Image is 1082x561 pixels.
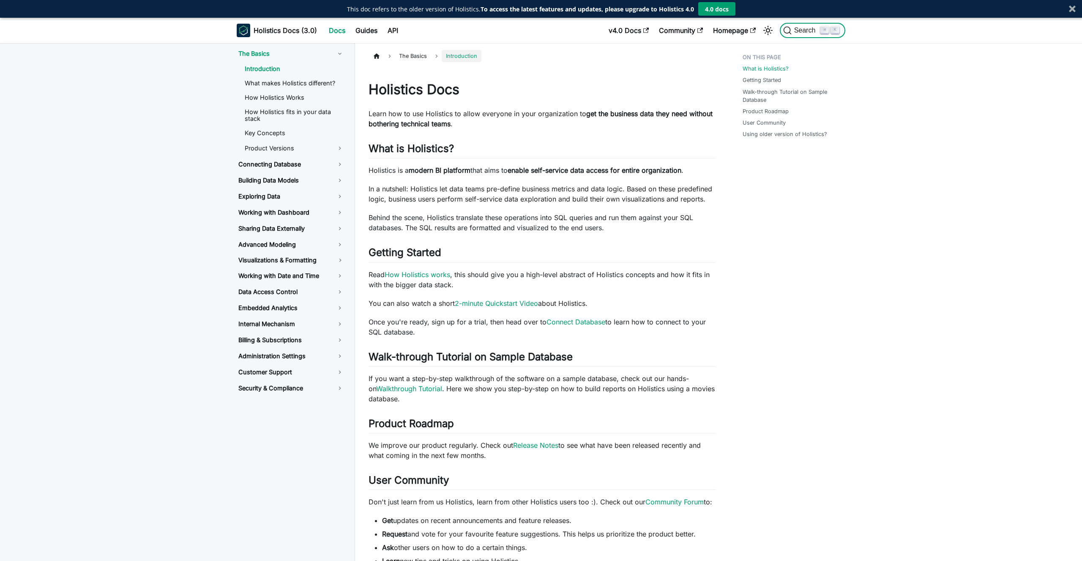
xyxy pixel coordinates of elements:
[743,107,789,115] a: Product Roadmap
[238,127,351,139] a: Key Concepts
[238,141,351,155] a: Product Versions
[232,269,351,283] a: Working with Date and Time
[382,515,716,526] li: updates on recent announcements and feature releases.
[232,173,351,188] a: Building Data Models
[369,50,385,62] a: Home page
[708,24,761,37] a: Homepage
[369,246,716,262] h2: Getting Started
[831,26,839,34] kbd: K
[369,184,716,204] p: In a nutshell: Holistics let data teams pre-define business metrics and data logic. Based on thes...
[347,5,694,14] p: This doc refers to the older version of Holistics.
[369,417,716,433] h2: Product Roadmap
[382,529,716,539] li: and vote for your favourite feature suggestions. This helps us prioritize the product better.
[232,285,351,299] a: Data Access Control
[382,543,394,552] strong: Ask
[232,221,351,236] a: Sharing Data Externally
[743,130,827,138] a: Using older version of Holistics?
[743,88,844,104] a: Walk-through Tutorial on Sample Database
[232,237,351,252] a: Advanced Modeling
[232,46,351,61] a: The Basics
[369,212,716,233] p: Behind the scene, Holistics translate these operations into SQL queries and run them against your...
[395,50,431,62] span: The Basics
[698,2,735,16] button: 4.0 docs
[237,24,317,37] a: HolisticsHolistics Docs (3.0)
[604,24,654,37] a: v4.0 Docs
[232,317,351,331] a: Internal Mechanism
[238,63,351,75] a: Introduction
[455,299,538,308] a: 2-minute Quickstart Video
[481,5,694,13] strong: To access the latest features and updates, please upgrade to Holistics 4.0
[546,318,605,326] a: Connect Database
[330,253,351,267] button: Toggle the collapsible sidebar category 'Visualizations & Formatting'
[743,119,786,127] a: User Community
[232,189,351,204] a: Exploring Data
[232,381,351,395] a: Security & Compliance
[238,91,351,104] a: How Holistics Works
[369,165,716,175] p: Holistics is a that aims to .
[347,5,694,14] div: This doc refers to the older version of Holistics.To access the latest features and updates, plea...
[820,26,829,34] kbd: ⌘
[792,27,821,34] span: Search
[369,270,716,290] p: Read , this should give you a high-level abstract of Holistics concepts and how it fits in with t...
[237,24,250,37] img: Holistics
[382,542,716,553] li: other users on how to do a certain things.
[409,166,470,174] strong: modern BI platform
[350,24,383,37] a: Guides
[645,498,704,506] a: Community Forum
[508,166,681,174] strong: enable self-service data access for entire organization
[369,109,716,129] p: Learn how to use Holistics to allow everyone in your organization to .
[369,298,716,308] p: You can also watch a short about Holistics.
[369,317,716,337] p: Once you're ready, sign up for a trial, then head over to to learn how to connect to your SQL dat...
[376,384,442,393] a: Walkthrough Tutorial
[232,253,330,267] a: Visualizations & Formatting
[369,142,716,158] h2: What is Holistics?
[442,50,481,62] span: Introduction
[232,349,351,363] a: Administration Settings
[385,270,450,279] a: How Holistics works
[369,440,716,460] p: We improve our product regularly. Check out to see what have been released recently and what comi...
[324,24,350,37] a: Docs
[232,333,351,347] a: Billing & Subscriptions
[654,24,708,37] a: Community
[232,301,351,315] a: Embedded Analytics
[238,77,351,90] a: What makes Holistics different?
[232,157,351,172] a: Connecting Database
[238,106,351,125] a: How Holistics fits in your data stack
[369,351,716,367] h2: Walk-through Tutorial on Sample Database
[369,50,716,62] nav: Breadcrumbs
[513,441,558,449] a: Release Notes
[743,76,781,84] a: Getting Started
[369,474,716,490] h2: User Community
[232,205,351,220] a: Working with Dashboard
[761,24,775,37] button: Switch between dark and light mode (currently light mode)
[780,23,845,38] button: Search
[382,530,407,538] strong: Request
[232,365,351,379] a: Customer Support
[369,81,716,98] h1: Holistics Docs
[369,497,716,507] p: Don't just learn from us Holistics, learn from other Holistics users too :). Check out our to:
[383,24,403,37] a: API
[382,516,393,525] strong: Get
[254,25,317,35] b: Holistics Docs (3.0)
[743,65,789,73] a: What is Holistics?
[369,373,716,404] p: If you want a step-by-step walkthrough of the software on a sample database, check out our hands-...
